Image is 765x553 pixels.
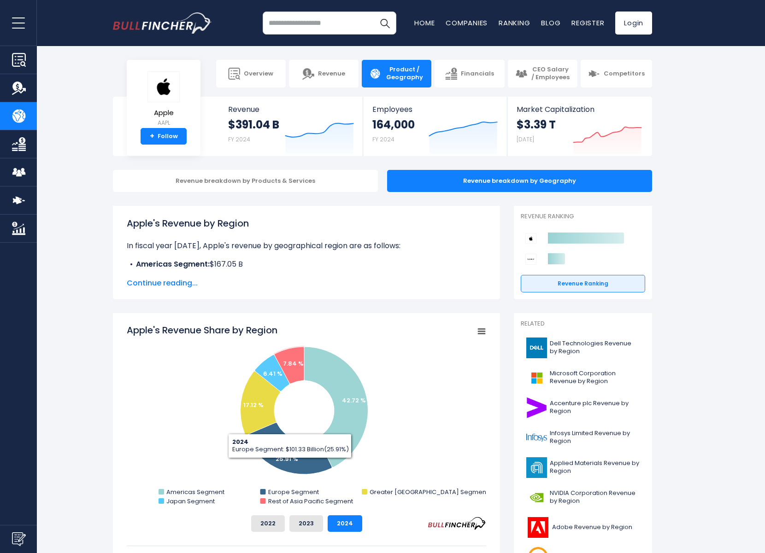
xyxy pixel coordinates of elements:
[127,216,486,230] h1: Apple's Revenue by Region
[166,488,224,496] text: Americas Segment
[387,170,652,192] div: Revenue breakdown by Geography
[244,70,273,78] span: Overview
[521,213,645,221] p: Revenue Ranking
[243,401,264,409] text: 17.12 %
[263,369,282,378] text: 6.41 %
[521,275,645,292] a: Revenue Ranking
[363,97,506,156] a: Employees 164,000 FY 2024
[526,367,547,388] img: MSFT logo
[219,97,363,156] a: Revenue $391.04 B FY 2024
[113,12,212,34] img: bullfincher logo
[525,233,536,244] img: Apple competitors logo
[141,128,187,145] a: +Follow
[113,170,378,192] div: Revenue breakdown by Products & Services
[446,18,488,28] a: Companies
[362,60,431,87] a: Product / Geography
[373,12,396,35] button: Search
[127,270,486,281] li: $101.33 B
[526,427,547,448] img: INFY logo
[147,109,180,117] span: Apple
[372,135,394,143] small: FY 2024
[150,132,154,140] strong: +
[127,324,277,337] tspan: Apple's Revenue Share by Region
[521,485,645,510] a: NVIDIA Corporation Revenue by Region
[318,70,345,78] span: Revenue
[508,60,577,87] a: CEO Salary / Employees
[604,70,645,78] span: Competitors
[216,60,286,87] a: Overview
[113,12,212,34] a: Go to homepage
[147,119,180,127] small: AAPL
[531,66,570,81] span: CEO Salary / Employees
[228,105,354,114] span: Revenue
[370,488,488,496] text: Greater [GEOGRAPHIC_DATA] Segment
[136,270,200,280] b: Europe Segment:
[507,97,651,156] a: Market Capitalization $3.39 T [DATE]
[550,340,640,355] span: Dell Technologies Revenue by Region
[127,278,486,289] span: Continue reading...
[581,60,652,87] a: Competitors
[136,259,210,269] b: Americas Segment:
[521,365,645,390] a: Microsoft Corporation Revenue by Region
[550,489,640,505] span: NVIDIA Corporation Revenue by Region
[276,454,298,463] text: 25.91 %
[526,487,547,508] img: NVDA logo
[385,66,424,81] span: Product / Geography
[615,12,652,35] a: Login
[228,135,250,143] small: FY 2024
[372,105,497,114] span: Employees
[127,259,486,270] li: $167.05 B
[414,18,435,28] a: Home
[289,515,323,532] button: 2023
[526,338,547,358] img: DELL logo
[521,395,645,420] a: Accenture plc Revenue by Region
[550,370,640,385] span: Microsoft Corporation Revenue by Region
[268,488,319,496] text: Europe Segment
[435,60,504,87] a: Financials
[571,18,604,28] a: Register
[251,515,285,532] button: 2022
[526,397,547,418] img: ACN logo
[526,457,547,478] img: AMAT logo
[517,105,642,114] span: Market Capitalization
[289,60,359,87] a: Revenue
[517,117,556,132] strong: $3.39 T
[372,117,415,132] strong: 164,000
[526,517,549,538] img: ADBE logo
[127,324,486,508] svg: Apple's Revenue Share by Region
[550,400,640,415] span: Accenture plc Revenue by Region
[268,497,353,506] text: Rest of Asia Pacific Segment
[147,71,180,128] a: Apple AAPL
[228,117,279,132] strong: $391.04 B
[127,240,486,251] p: In fiscal year [DATE], Apple's revenue by geographical region are as follows:
[521,455,645,480] a: Applied Materials Revenue by Region
[541,18,560,28] a: Blog
[499,18,530,28] a: Ranking
[461,70,494,78] span: Financials
[525,254,536,265] img: Sony Group Corporation competitors logo
[552,524,632,531] span: Adobe Revenue by Region
[550,460,640,475] span: Applied Materials Revenue by Region
[521,515,645,540] a: Adobe Revenue by Region
[342,396,366,405] text: 42.72 %
[283,359,304,368] text: 7.84 %
[521,320,645,328] p: Related
[521,335,645,361] a: Dell Technologies Revenue by Region
[550,430,640,445] span: Infosys Limited Revenue by Region
[166,497,215,506] text: Japan Segment
[328,515,362,532] button: 2024
[521,425,645,450] a: Infosys Limited Revenue by Region
[517,135,534,143] small: [DATE]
